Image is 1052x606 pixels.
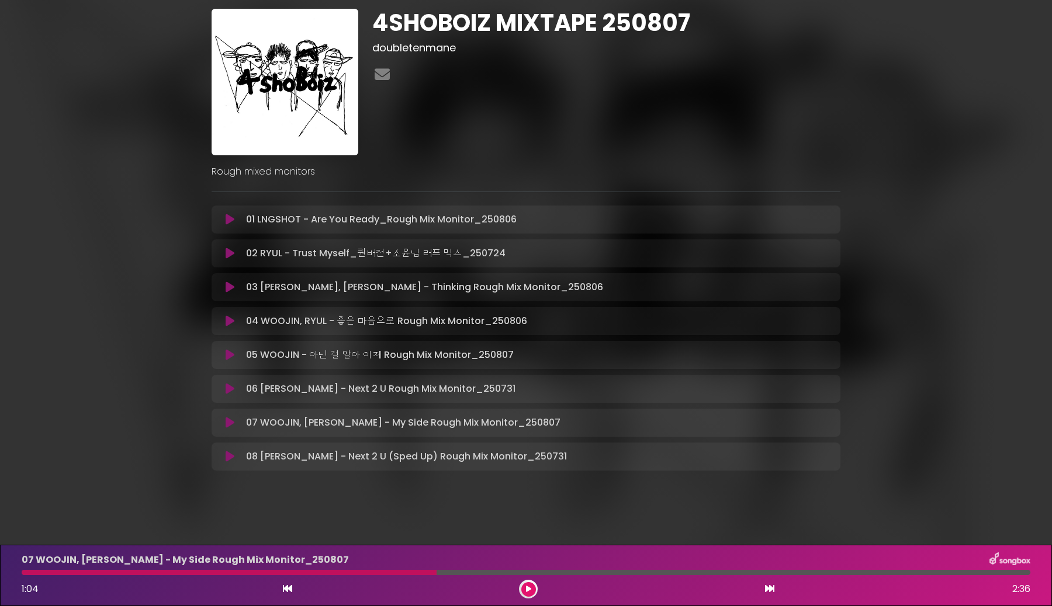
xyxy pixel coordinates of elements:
[212,9,358,155] img: WpJZf4DWQ0Wh4nhxdG2j
[372,41,840,54] h3: doubletenmane
[212,165,840,179] p: Rough mixed monitors
[246,280,603,294] p: 03 [PERSON_NAME], [PERSON_NAME] - Thinking Rough Mix Monitor_250806
[246,416,560,430] p: 07 WOOJIN, [PERSON_NAME] - My Side Rough Mix Monitor_250807
[246,314,527,328] p: 04 WOOJIN, RYUL - 좋은 마음으로 Rough Mix Monitor_250806
[246,213,517,227] p: 01 LNGSHOT - Are You Ready_Rough Mix Monitor_250806
[246,348,514,362] p: 05 WOOJIN - 아닌 걸 알아 이제 Rough Mix Monitor_250807
[246,382,515,396] p: 06 [PERSON_NAME] - Next 2 U Rough Mix Monitor_250731
[372,9,840,37] h1: 4SHOBOIZ MIXTAPE 250807
[246,450,567,464] p: 08 [PERSON_NAME] - Next 2 U (Sped Up) Rough Mix Monitor_250731
[246,246,506,260] p: 02 RYUL - Trust Myself_퀀버전+소윤님 러프 믹스_250724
